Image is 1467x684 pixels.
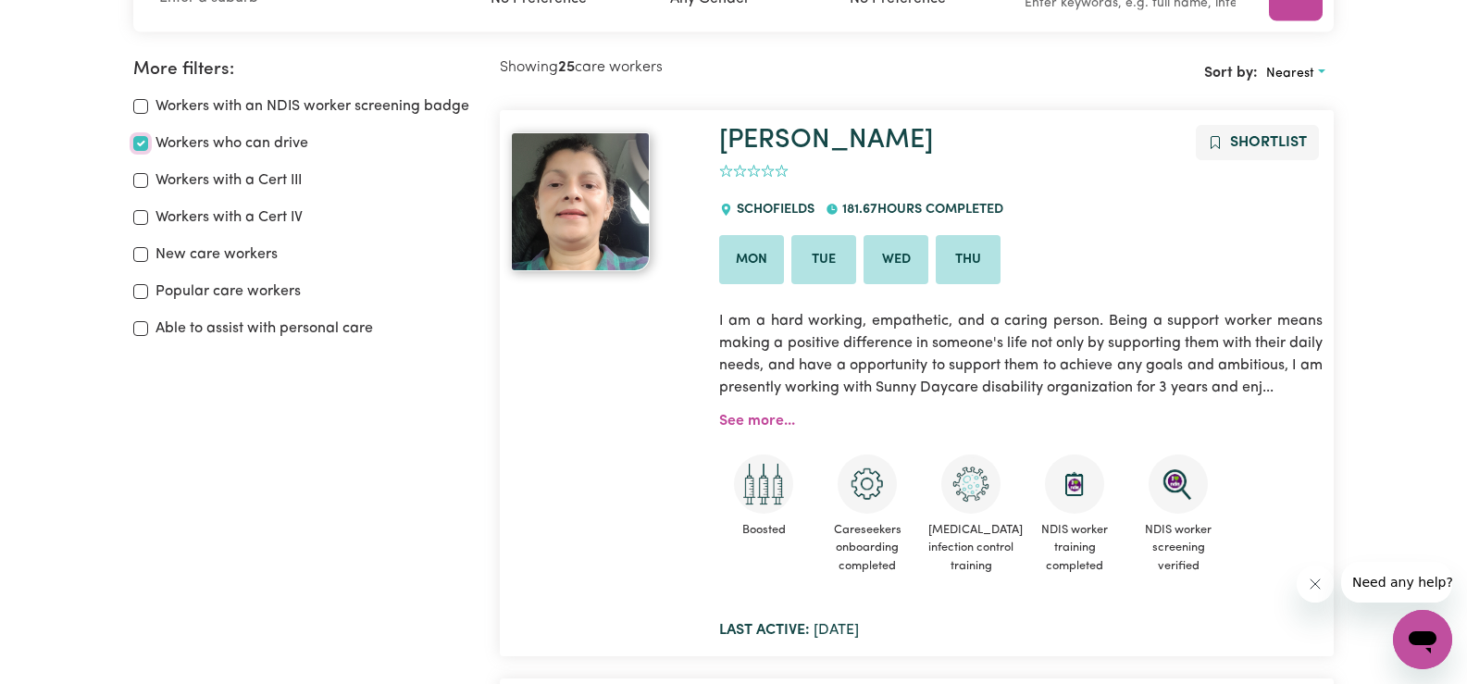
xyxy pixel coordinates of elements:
[11,13,112,28] span: Need any help?
[155,243,278,266] label: New care workers
[511,132,697,271] a: Michelle
[500,59,916,77] h2: Showing care workers
[1030,514,1119,582] span: NDIS worker training completed
[1341,562,1452,603] iframe: Message from company
[719,185,825,235] div: SCHOFIELDS
[719,623,859,638] span: [DATE]
[1045,454,1104,514] img: CS Academy: Introduction to NDIS Worker Training course completed
[719,235,784,285] li: Available on Mon
[719,514,808,546] span: Boosted
[1266,67,1314,81] span: Nearest
[823,514,912,582] span: Careseekers onboarding completed
[719,161,789,182] div: add rating by typing an integer from 0 to 5 or pressing arrow keys
[826,185,1014,235] div: 181.67 hours completed
[936,235,1001,285] li: Available on Thu
[558,60,575,75] b: 25
[155,95,469,118] label: Workers with an NDIS worker screening badge
[511,132,650,271] img: View Michelle's profile
[133,59,478,81] h2: More filters:
[1230,135,1307,150] span: Shortlist
[926,514,1015,582] span: [MEDICAL_DATA] infection control training
[155,169,302,192] label: Workers with a Cert III
[719,299,1322,410] p: I am a hard working, empathetic, and a caring person. Being a support worker means making a posit...
[1196,125,1319,160] button: Add to shortlist
[155,206,303,229] label: Workers with a Cert IV
[155,132,308,155] label: Workers who can drive
[1258,59,1334,88] button: Sort search results
[1149,454,1208,514] img: NDIS Worker Screening Verified
[155,317,373,340] label: Able to assist with personal care
[864,235,928,285] li: Available on Wed
[1297,566,1334,603] iframe: Close message
[719,623,810,638] b: Last active:
[734,454,793,514] img: Care and support worker has received booster dose of COVID-19 vaccination
[1393,610,1452,669] iframe: Button to launch messaging window
[791,235,856,285] li: Available on Tue
[719,127,933,154] a: [PERSON_NAME]
[838,454,897,514] img: CS Academy: Careseekers Onboarding course completed
[719,414,795,429] a: See more...
[1204,66,1258,81] span: Sort by:
[1134,514,1223,582] span: NDIS worker screening verified
[941,454,1001,514] img: CS Academy: COVID-19 Infection Control Training course completed
[155,280,301,303] label: Popular care workers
